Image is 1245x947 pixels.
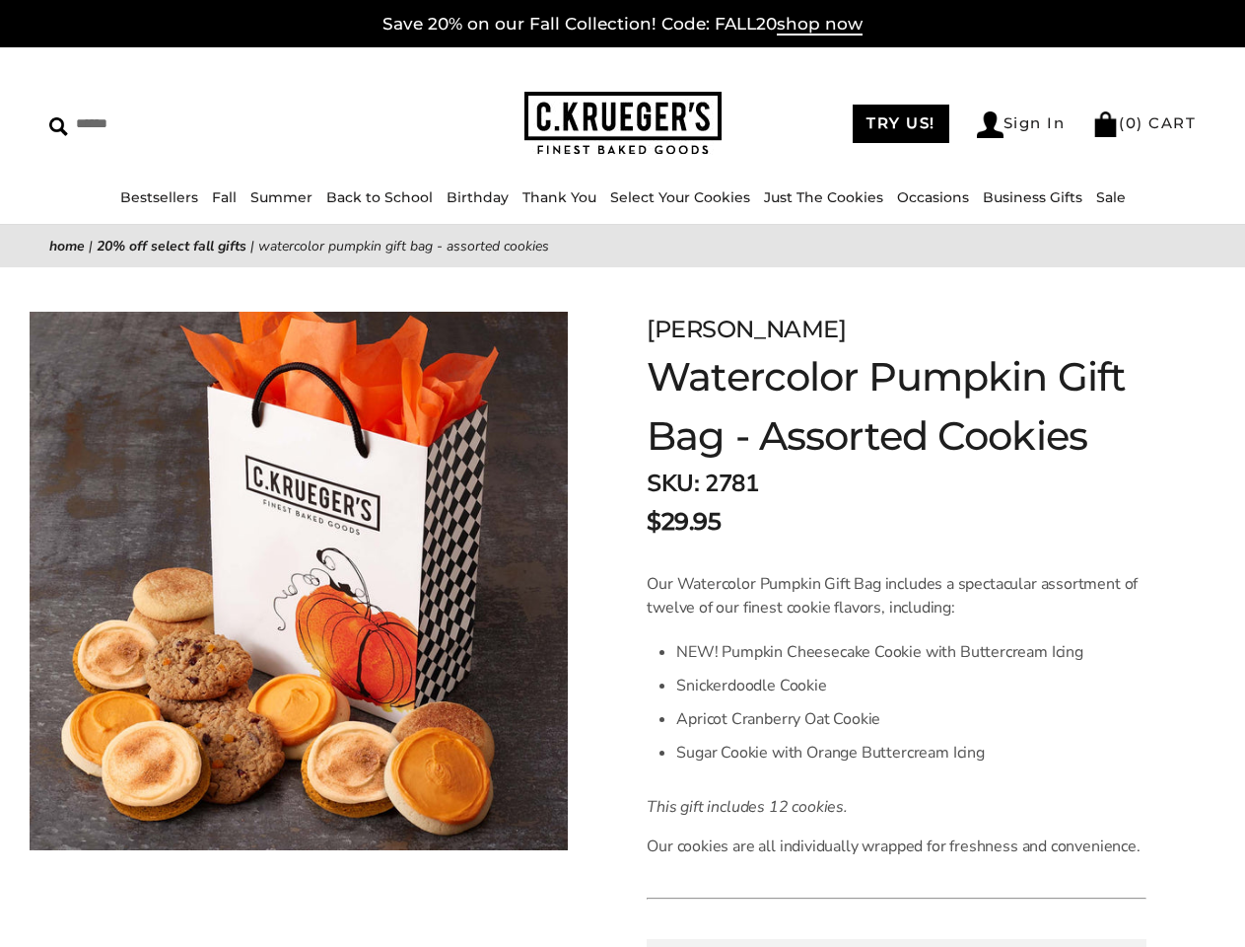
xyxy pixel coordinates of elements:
[447,188,509,206] a: Birthday
[897,188,969,206] a: Occasions
[258,237,549,255] span: Watercolor Pumpkin Gift Bag - Assorted Cookies
[1092,113,1196,132] a: (0) CART
[676,702,1146,736] li: Apricot Cranberry Oat Cookie
[853,105,949,143] a: TRY US!
[647,312,1146,347] div: [PERSON_NAME]
[250,188,312,206] a: Summer
[49,109,311,139] input: Search
[610,188,750,206] a: Select Your Cookies
[120,188,198,206] a: Bestsellers
[705,468,758,499] span: 2781
[89,237,93,255] span: |
[647,835,1146,858] p: Our cookies are all individually wrapped for freshness and convenience.
[1092,111,1119,137] img: Bag
[326,188,433,206] a: Back to School
[647,347,1146,466] h1: Watercolor Pumpkin Gift Bag - Assorted Cookies
[647,468,699,499] strong: SKU:
[983,188,1082,206] a: Business Gifts
[212,188,237,206] a: Fall
[977,111,1003,138] img: Account
[777,14,863,36] span: shop now
[522,188,596,206] a: Thank You
[676,736,1146,769] li: Sugar Cookie with Orange Buttercream Icing
[647,504,721,540] span: $29.95
[49,117,68,136] img: Search
[382,14,863,36] a: Save 20% on our Fall Collection! Code: FALL20shop now
[647,796,848,818] em: This gift includes 12 cookies.
[30,312,568,850] img: Watercolor Pumpkin Gift Bag - Assorted Cookies
[1126,113,1138,132] span: 0
[676,635,1146,669] li: NEW! Pumpkin Cheesecake Cookie with Buttercream Icing
[676,669,1146,702] li: Snickerdoodle Cookie
[1096,188,1126,206] a: Sale
[250,237,254,255] span: |
[977,111,1066,138] a: Sign In
[97,237,246,255] a: 20% Off Select Fall Gifts
[524,92,722,156] img: C.KRUEGER'S
[764,188,883,206] a: Just The Cookies
[49,237,85,255] a: Home
[49,235,1196,257] nav: breadcrumbs
[647,572,1146,619] p: Our Watercolor Pumpkin Gift Bag includes a spectacular assortment of twelve of our finest cookie ...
